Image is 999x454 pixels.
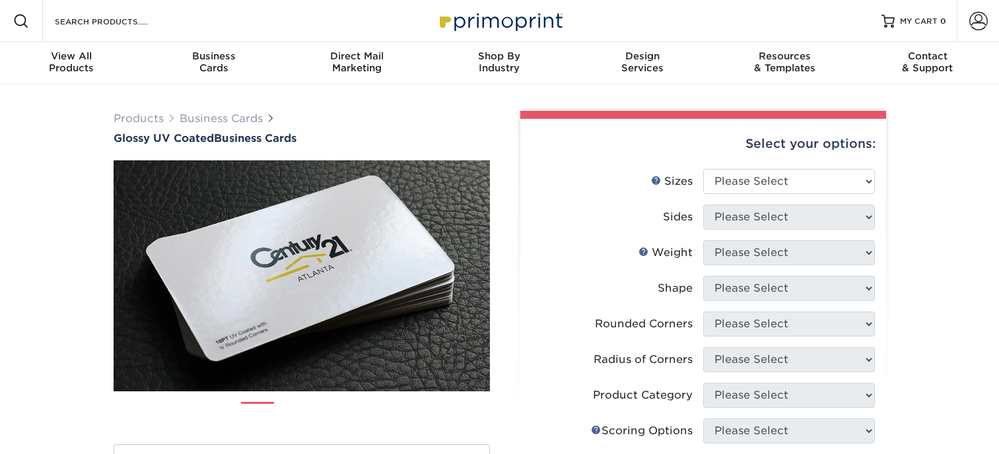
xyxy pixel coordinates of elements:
div: Product Category [593,387,693,403]
img: Primoprint [434,7,566,35]
a: Direct MailMarketing [285,42,428,84]
a: BusinessCards [143,42,285,84]
div: & Support [856,50,999,74]
div: Radius of Corners [594,352,693,368]
span: Design [571,50,714,62]
div: Services [571,50,714,74]
div: Sides [663,209,693,225]
span: Shop By [428,50,570,62]
a: Business Cards [180,112,263,125]
span: Contact [856,50,999,62]
div: Marketing [285,50,428,74]
a: Resources& Templates [714,42,856,84]
a: Contact& Support [856,42,999,84]
div: Weight [638,245,693,261]
div: Shape [658,280,693,296]
span: Resources [714,50,856,62]
span: Direct Mail [285,50,428,62]
div: Rounded Corners [595,316,693,332]
img: Business Cards 01 [241,397,274,430]
div: Cards [143,50,285,74]
input: SEARCH PRODUCTS..... [53,13,182,29]
span: Business [143,50,285,62]
a: DesignServices [571,42,714,84]
div: Sizes [651,174,693,189]
div: Industry [428,50,570,74]
h1: Business Cards [114,132,490,145]
div: & Templates [714,50,856,74]
span: MY CART [900,16,938,27]
img: Business Cards 03 [329,397,362,430]
img: Business Cards 02 [285,397,318,430]
div: Select your options: [531,119,876,169]
a: Glossy UV CoatedBusiness Cards [114,132,490,145]
a: Shop ByIndustry [428,42,570,84]
span: Glossy UV Coated [114,132,214,145]
a: Products [114,112,164,125]
div: Scoring Options [591,423,693,439]
span: 0 [940,16,946,26]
